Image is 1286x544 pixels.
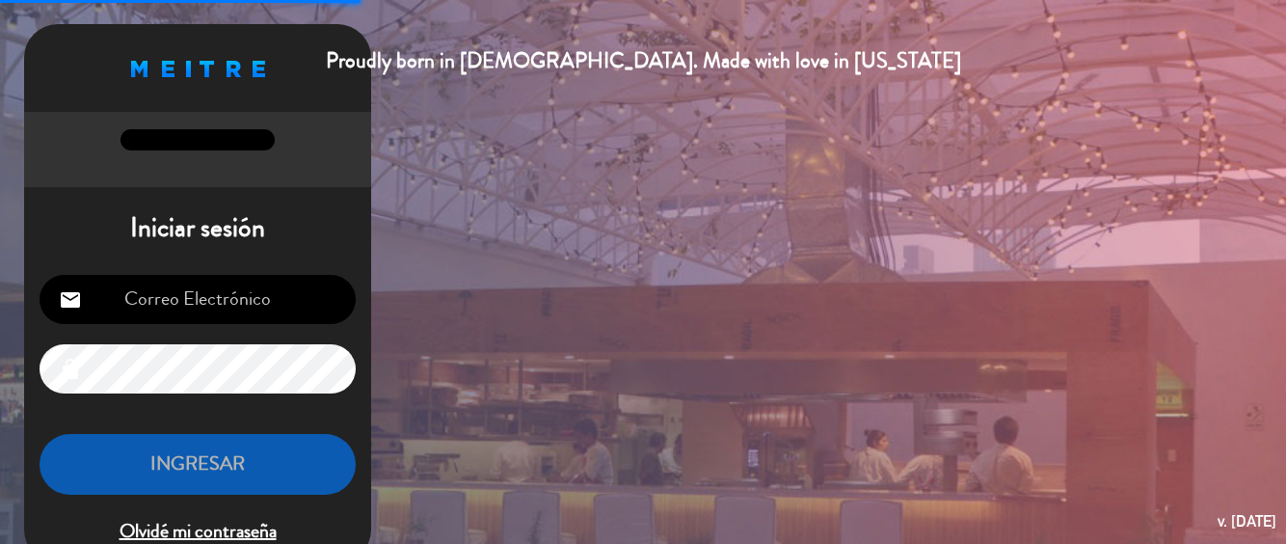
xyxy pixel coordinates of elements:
input: Correo Electrónico [40,275,356,324]
h1: Iniciar sesión [24,212,371,245]
button: INGRESAR [40,434,356,495]
i: lock [59,358,82,381]
div: v. [DATE] [1218,508,1276,534]
i: email [59,288,82,312]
